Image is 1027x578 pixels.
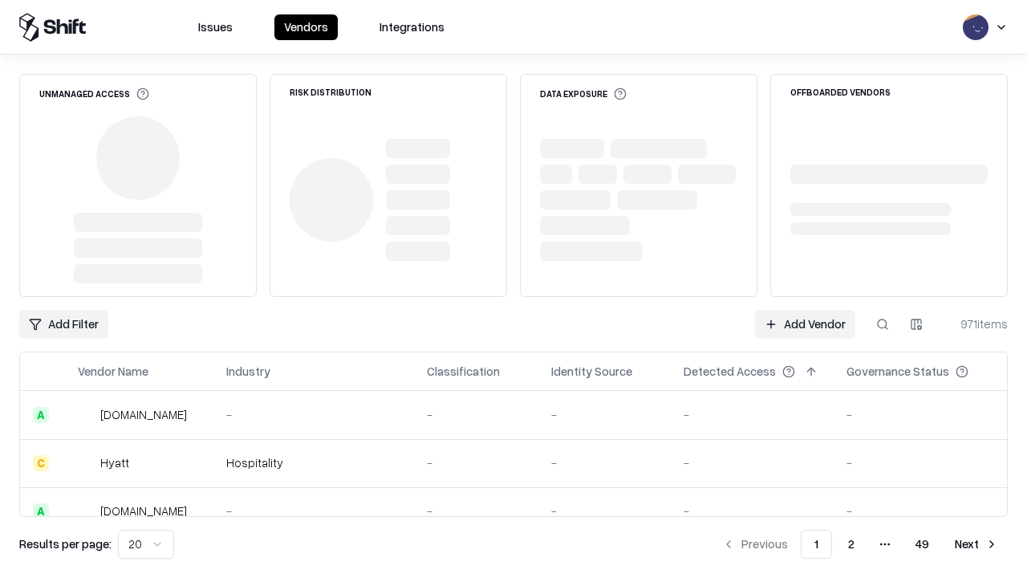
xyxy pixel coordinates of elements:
img: intrado.com [78,407,94,423]
div: Identity Source [551,363,632,380]
nav: pagination [712,530,1008,559]
div: - [226,503,401,519]
div: - [427,406,526,423]
div: - [427,454,526,471]
div: Data Exposure [540,88,627,100]
div: [DOMAIN_NAME] [100,406,187,423]
div: Offboarded Vendors [790,88,891,96]
div: - [684,454,821,471]
div: Hospitality [226,454,401,471]
div: - [226,406,401,423]
div: Classification [427,363,500,380]
button: Integrations [370,14,454,40]
div: Vendor Name [78,363,148,380]
div: - [551,503,658,519]
img: primesec.co.il [78,503,94,519]
a: Add Vendor [755,310,855,339]
div: - [551,454,658,471]
div: A [33,503,49,519]
button: Vendors [274,14,338,40]
div: Hyatt [100,454,129,471]
div: Industry [226,363,270,380]
button: 2 [835,530,867,559]
button: Add Filter [19,310,108,339]
div: Detected Access [684,363,776,380]
img: Hyatt [78,455,94,471]
button: 49 [903,530,942,559]
div: C [33,455,49,471]
div: - [551,406,658,423]
p: Results per page: [19,535,112,552]
div: [DOMAIN_NAME] [100,503,187,519]
div: Unmanaged Access [39,88,149,100]
div: - [846,454,994,471]
div: 971 items [944,315,1008,332]
div: - [427,503,526,519]
button: Next [945,530,1008,559]
div: A [33,407,49,423]
div: - [846,406,994,423]
div: - [684,406,821,423]
div: Risk Distribution [290,88,371,96]
div: Governance Status [846,363,949,380]
button: Issues [189,14,242,40]
div: - [846,503,994,519]
button: 1 [801,530,832,559]
div: - [684,503,821,519]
